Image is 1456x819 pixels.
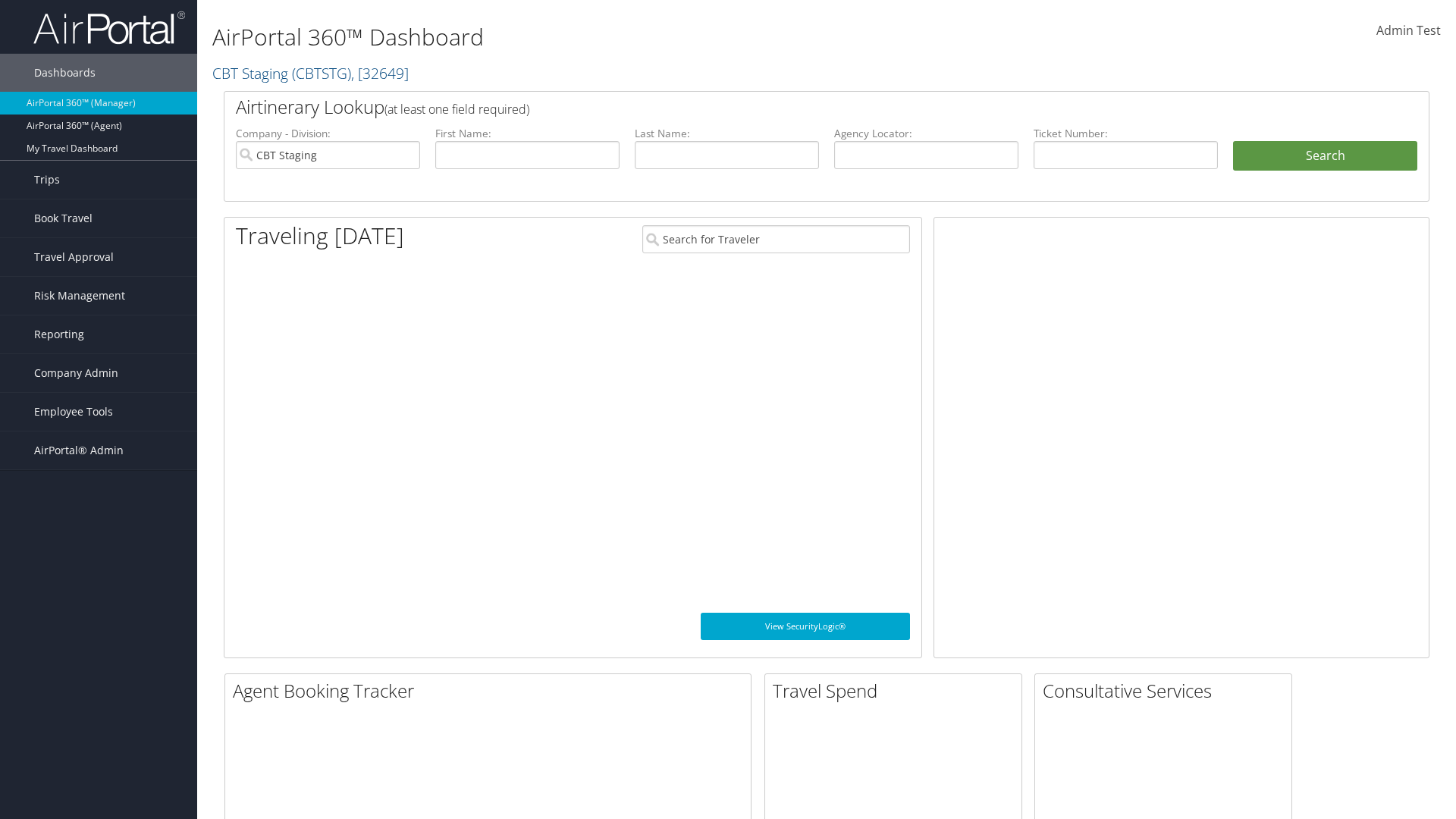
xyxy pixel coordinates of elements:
label: Last Name: [635,126,819,141]
h2: Airtinerary Lookup [236,94,1317,120]
span: ( CBTSTG ) [292,63,351,83]
h2: Travel Spend [773,678,1021,704]
span: Dashboards [34,54,96,92]
span: Trips [34,161,60,199]
a: CBT Staging [212,63,409,83]
label: Ticket Number: [1034,126,1218,141]
img: airportal-logo.png [33,10,185,45]
span: Company Admin [34,354,118,392]
label: First Name: [435,126,620,141]
h2: Agent Booking Tracker [233,678,751,704]
span: (at least one field required) [384,101,529,118]
span: Travel Approval [34,238,114,276]
label: Agency Locator: [834,126,1018,141]
span: Book Travel [34,199,93,237]
h1: AirPortal 360™ Dashboard [212,21,1031,53]
span: Admin Test [1376,22,1441,39]
h2: Consultative Services [1043,678,1291,704]
button: Search [1233,141,1417,171]
span: AirPortal® Admin [34,431,124,469]
a: View SecurityLogic® [701,613,910,640]
span: Employee Tools [34,393,113,431]
input: Search for Traveler [642,225,910,253]
span: Reporting [34,315,84,353]
span: , [ 32649 ] [351,63,409,83]
label: Company - Division: [236,126,420,141]
span: Risk Management [34,277,125,315]
h1: Traveling [DATE] [236,220,404,252]
a: Admin Test [1376,8,1441,55]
